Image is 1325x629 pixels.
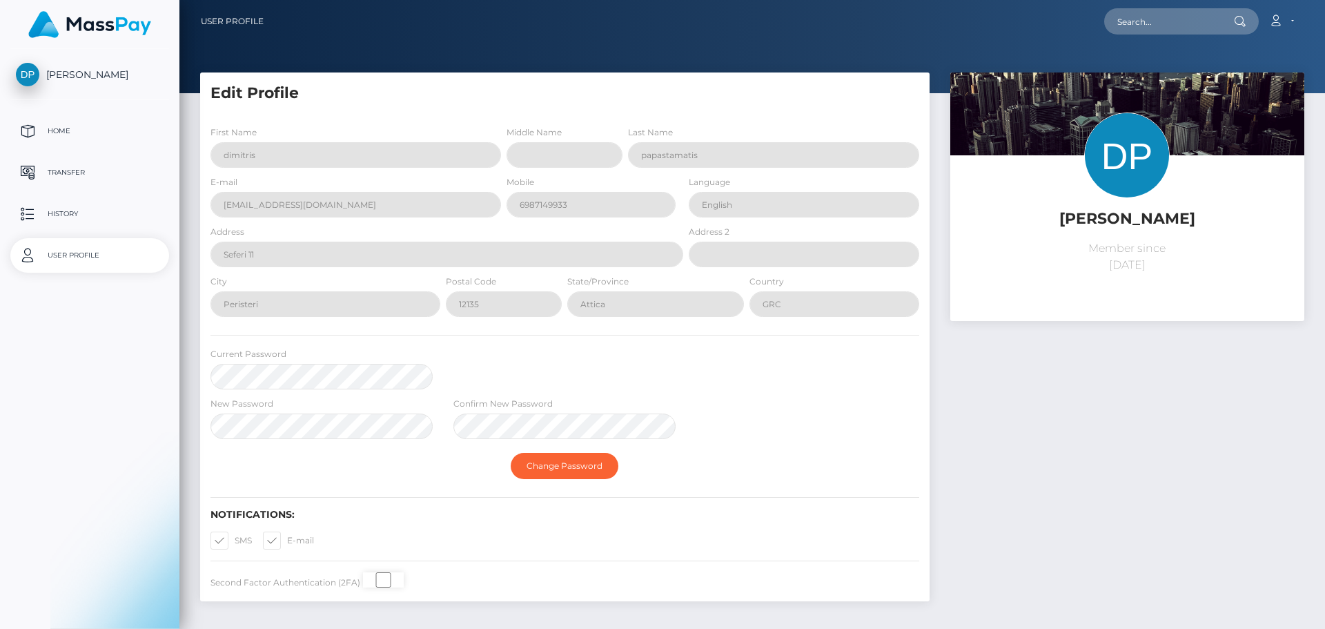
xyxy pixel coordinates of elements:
[210,83,919,104] h5: Edit Profile
[10,238,169,273] a: User Profile
[10,68,169,81] span: [PERSON_NAME]
[1104,8,1234,35] input: Search...
[210,348,286,360] label: Current Password
[507,176,534,188] label: Mobile
[210,176,237,188] label: E-mail
[210,126,257,139] label: First Name
[16,121,164,142] p: Home
[210,509,919,521] h6: Notifications:
[453,398,553,410] label: Confirm New Password
[950,72,1304,309] img: ...
[10,155,169,190] a: Transfer
[210,532,252,550] label: SMS
[28,11,151,38] img: MassPay
[210,577,360,589] label: Second Factor Authentication (2FA)
[749,275,784,288] label: Country
[507,126,562,139] label: Middle Name
[961,240,1294,273] p: Member since [DATE]
[16,245,164,266] p: User Profile
[961,209,1294,230] h5: [PERSON_NAME]
[689,226,729,238] label: Address 2
[201,7,264,36] a: User Profile
[10,197,169,231] a: History
[567,275,629,288] label: State/Province
[16,162,164,183] p: Transfer
[446,275,496,288] label: Postal Code
[210,398,273,410] label: New Password
[628,126,673,139] label: Last Name
[10,114,169,148] a: Home
[689,176,730,188] label: Language
[210,226,244,238] label: Address
[16,204,164,224] p: History
[263,532,314,550] label: E-mail
[210,275,227,288] label: City
[511,453,618,479] button: Change Password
